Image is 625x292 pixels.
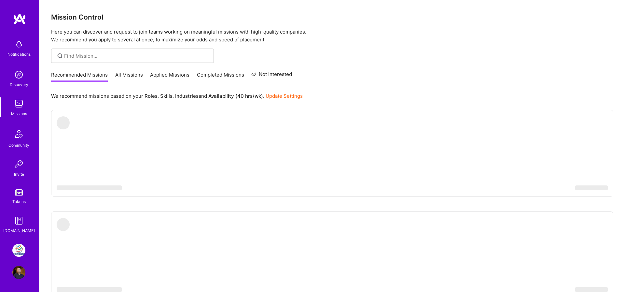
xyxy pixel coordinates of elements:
[7,51,31,58] div: Notifications
[11,244,27,257] a: PepsiCo: SodaStream Intl. 2024 AOP
[3,227,35,234] div: [DOMAIN_NAME]
[13,13,26,25] img: logo
[56,52,64,60] i: icon SearchGrey
[14,171,24,178] div: Invite
[10,81,28,88] div: Discovery
[12,38,25,51] img: bell
[51,13,613,21] h3: Mission Control
[115,71,143,82] a: All Missions
[12,68,25,81] img: discovery
[251,70,292,82] a: Not Interested
[12,158,25,171] img: Invite
[208,93,263,99] b: Availability (40 hrs/wk)
[12,244,25,257] img: PepsiCo: SodaStream Intl. 2024 AOP
[51,28,613,44] p: Here you can discover and request to join teams working on meaningful missions with high-quality ...
[12,214,25,227] img: guide book
[175,93,199,99] b: Industries
[15,189,23,196] img: tokens
[8,142,29,149] div: Community
[145,93,158,99] b: Roles
[11,126,27,142] img: Community
[12,198,26,205] div: Tokens
[51,71,108,82] a: Recommended Missions
[12,266,25,279] img: User Avatar
[160,93,173,99] b: Skills
[11,266,27,279] a: User Avatar
[51,93,303,99] p: We recommend missions based on your , , and .
[150,71,189,82] a: Applied Missions
[266,93,303,99] a: Update Settings
[11,110,27,117] div: Missions
[64,52,209,59] input: Find Mission...
[12,97,25,110] img: teamwork
[197,71,244,82] a: Completed Missions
